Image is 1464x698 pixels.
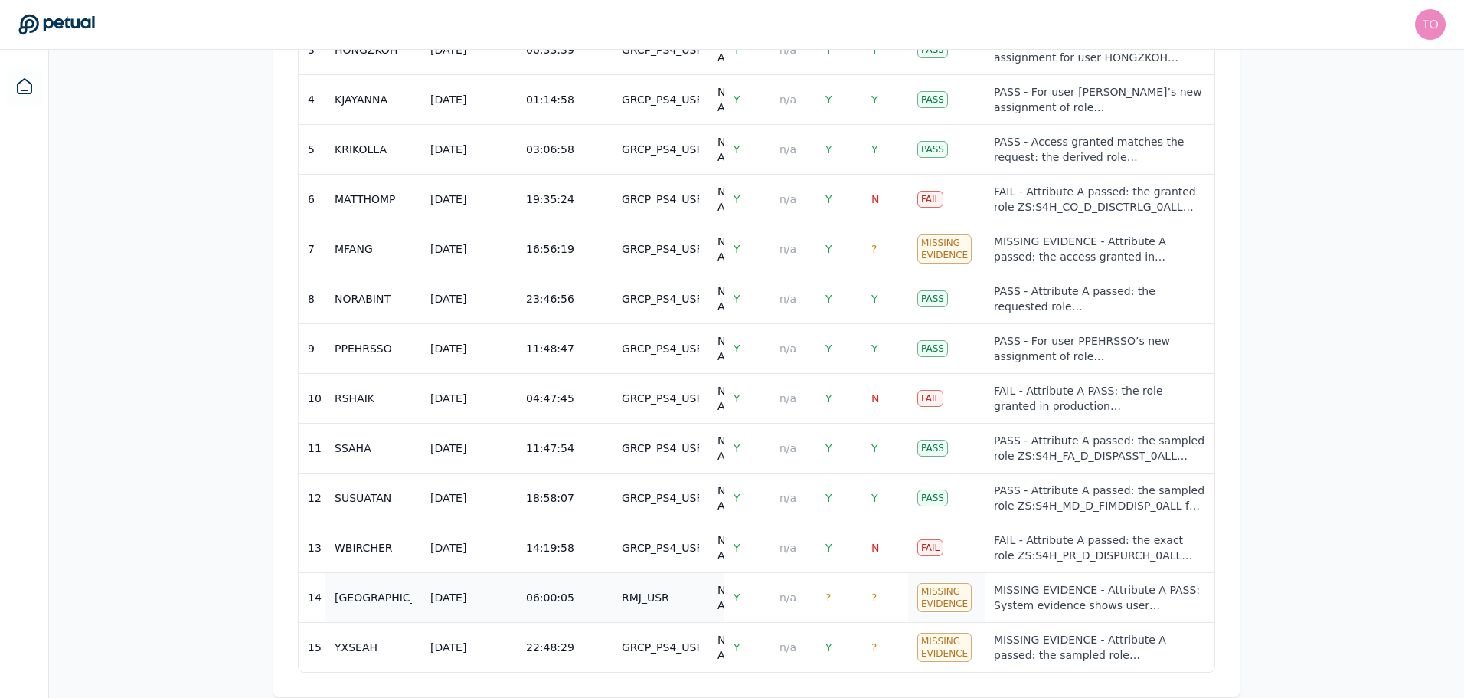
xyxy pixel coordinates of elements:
div: GRCP_PS4_USR [622,341,699,356]
div: Fail [917,539,943,556]
div: New Assignment [717,483,795,513]
td: 8 [299,274,325,324]
div: GRCP_PS4_USR [622,92,699,107]
span: Y [825,442,832,454]
span: Y [825,193,832,205]
td: 12 [299,474,325,523]
div: 16:56:19 [526,241,574,257]
div: SSAHA [335,441,371,456]
span: Y [871,143,878,156]
span: n/a [779,293,796,305]
div: PASS - Attribute A passed: the sampled role ZS:S4H_FA_D_DISPASST_0ALL appears in the Business Rol... [994,433,1205,464]
span: Y [871,44,878,56]
div: MISSING EVIDENCE - Attribute A PASS: System evidence shows user YUNLINNA holds composite role ZC:... [994,582,1205,613]
span: Y [734,542,740,554]
div: YXSEAH [335,640,377,655]
div: Pass [917,490,948,506]
span: Y [871,293,878,305]
div: GRCP_PS4_USR [622,192,699,207]
div: [DATE] [430,192,466,207]
div: New Assignment [717,383,795,414]
span: Y [734,293,740,305]
div: GRCP_PS4_USR [622,540,699,555]
div: [DATE] [430,540,466,555]
span: Y [734,193,740,205]
div: MISSING EVIDENCE - Attribute A passed: the sampled role ZS:S4H_AP_D_DPVIMANL_0ALL exactly matches... [994,632,1205,663]
span: n/a [779,44,796,56]
span: n/a [779,641,796,654]
div: GRCP_PS4_USR [622,42,699,57]
span: n/a [779,342,796,355]
div: [DATE] [430,640,466,655]
div: PASS - Attribute A passed: the sampled role ZS:S4H_MD_D_FIMDDISP_0ALL for user [PERSON_NAME] matc... [994,483,1205,513]
span: Y [825,93,832,106]
span: n/a [779,442,796,454]
span: Y [825,44,832,56]
td: 13 [299,523,325,573]
div: [GEOGRAPHIC_DATA] [335,590,412,605]
div: 14:19:58 [526,540,574,555]
span: Y [825,143,832,156]
span: Y [734,492,740,504]
span: Y [734,342,740,355]
td: 9 [299,324,325,374]
div: GRCP_PS4_USR [622,391,699,406]
div: GRCP_PS4_USR [622,241,699,257]
span: Y [825,243,832,255]
td: 7 [299,224,325,274]
div: GRCP_PS4_USR [622,640,699,655]
div: Missing Evidence [917,633,972,662]
div: SUSUATAN [335,490,391,506]
div: Pass [917,41,948,58]
div: KJAYANNA [335,92,387,107]
div: Fail [917,191,943,208]
div: New Assignment [717,34,795,65]
td: 15 [299,623,325,673]
div: GRCP_PS4_USR [622,142,699,157]
div: PASS - Access granted matches the request: the derived role ZS:S4H_PR_D_PURCHREQ_0ALL in the samp... [994,134,1205,165]
td: 14 [299,573,325,623]
span: Y [734,641,740,654]
div: PASS - The sampled SAP S4 role assignment for user HONGZKOH (ZS:S4H_MD_D_MATRDISP_0ALL, valid [DA... [994,34,1205,65]
span: N [871,392,879,405]
div: 22:48:29 [526,640,574,655]
div: PASS - For user PPEHRSSO’s new assignment of role ZS:S4H_XX_M_GR55ACES_0000, the granted access e... [994,333,1205,364]
span: Y [734,44,740,56]
div: Pass [917,340,948,357]
div: [DATE] [430,92,466,107]
span: Y [825,293,832,305]
div: Pass [917,141,948,158]
span: Y [734,93,740,106]
div: [DATE] [430,590,466,605]
div: PPEHRSSO [335,341,392,356]
div: 01:14:58 [526,92,574,107]
span: Y [825,392,832,405]
div: New Assignment [717,283,795,314]
div: Missing Evidence [917,583,972,612]
span: ? [871,243,877,255]
div: New Assignment [717,134,795,165]
span: ? [825,591,831,604]
div: [DATE] [430,341,466,356]
span: Y [871,442,878,454]
div: [DATE] [430,490,466,506]
div: 11:48:47 [526,341,574,356]
span: Y [871,342,878,355]
span: Y [734,442,740,454]
td: 3 [299,25,325,75]
span: Y [825,542,832,554]
div: [DATE] [430,42,466,57]
span: n/a [779,193,796,205]
div: PASS - For user [PERSON_NAME]’s new assignment of role ZC:GRC_PC_M_PCREPORT_0000 (changed [DATE] ... [994,84,1205,115]
span: n/a [779,93,796,106]
div: New Assignment [717,582,795,613]
span: Y [825,342,832,355]
a: Go to Dashboard [18,14,95,35]
td: 10 [299,374,325,424]
span: N [871,542,879,554]
div: New Assignment [717,184,795,215]
div: FAIL - Attribute A passed: the exact role ZS:S4H_PR_D_DISPURCH_0ALL assigned to WBIRCHER is shown... [994,533,1205,563]
span: Y [734,392,740,405]
span: Y [734,143,740,156]
div: RSHAIK [335,391,374,406]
